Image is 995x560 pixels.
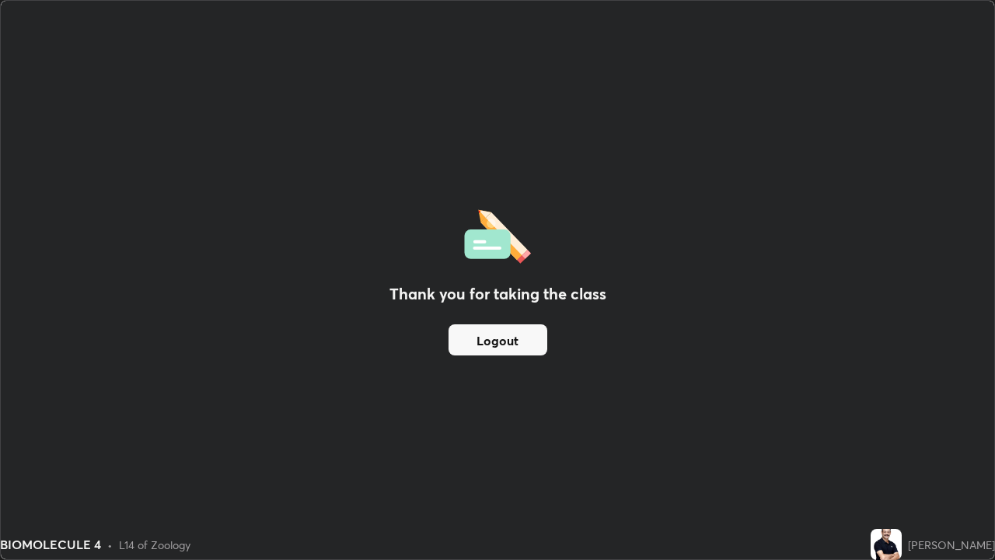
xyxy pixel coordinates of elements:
img: 7362d183bfba452e82b80e211b7273cc.jpg [871,529,902,560]
div: [PERSON_NAME] [908,537,995,553]
div: • [107,537,113,553]
h2: Thank you for taking the class [389,282,606,306]
img: offlineFeedback.1438e8b3.svg [464,205,531,264]
div: L14 of Zoology [119,537,190,553]
button: Logout [449,324,547,355]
